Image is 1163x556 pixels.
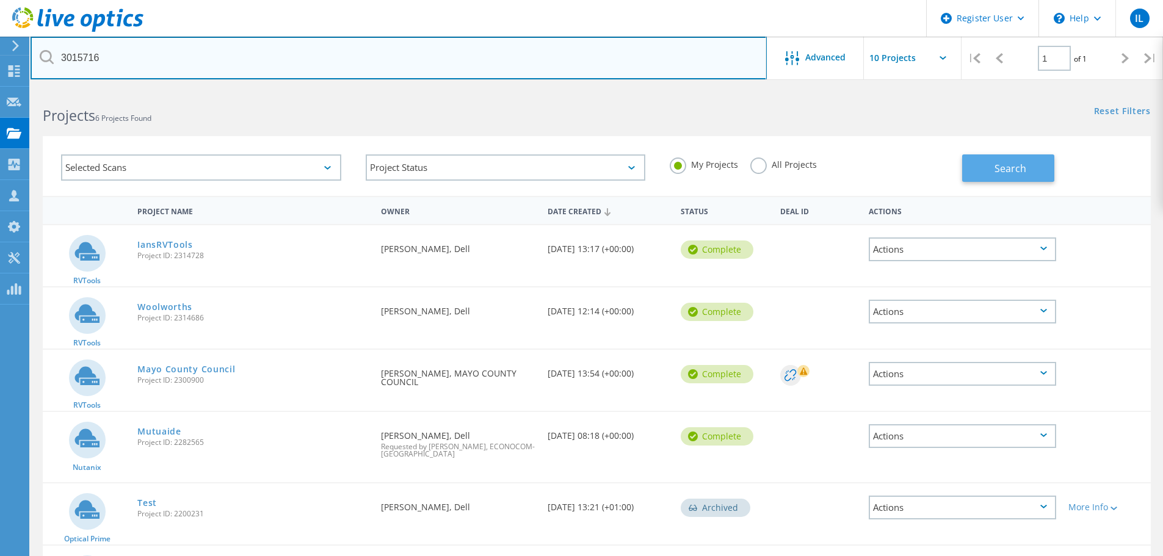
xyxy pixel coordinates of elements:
[681,365,753,383] div: Complete
[137,510,369,518] span: Project ID: 2200231
[805,53,846,62] span: Advanced
[681,303,753,321] div: Complete
[31,37,767,79] input: Search projects by name, owner, ID, company, etc
[542,199,675,222] div: Date Created
[774,199,863,222] div: Deal Id
[375,350,541,399] div: [PERSON_NAME], MAYO COUNTY COUNCIL
[12,26,143,34] a: Live Optics Dashboard
[137,252,369,259] span: Project ID: 2314728
[375,483,541,524] div: [PERSON_NAME], Dell
[869,237,1056,261] div: Actions
[542,483,675,524] div: [DATE] 13:21 (+01:00)
[670,157,738,169] label: My Projects
[869,362,1056,386] div: Actions
[1054,13,1065,24] svg: \n
[73,464,101,471] span: Nutanix
[95,113,151,123] span: 6 Projects Found
[137,365,235,374] a: Mayo County Council
[137,240,193,249] a: IansRVTools
[73,402,101,409] span: RVTools
[542,225,675,265] div: [DATE] 13:17 (+00:00)
[962,37,987,80] div: |
[137,439,369,446] span: Project ID: 2282565
[375,287,541,328] div: [PERSON_NAME], Dell
[1074,54,1087,64] span: of 1
[869,496,1056,519] div: Actions
[375,199,541,222] div: Owner
[863,199,1062,222] div: Actions
[375,225,541,265] div: [PERSON_NAME], Dell
[137,303,192,311] a: Woolworths
[869,300,1056,323] div: Actions
[681,427,753,446] div: Complete
[995,162,1026,175] span: Search
[542,287,675,328] div: [DATE] 12:14 (+00:00)
[542,350,675,390] div: [DATE] 13:54 (+00:00)
[1094,107,1151,117] a: Reset Filters
[1138,37,1163,80] div: |
[61,154,341,181] div: Selected Scans
[137,427,181,436] a: Mutuaide
[73,339,101,347] span: RVTools
[64,535,111,543] span: Optical Prime
[1135,13,1143,23] span: IL
[137,314,369,322] span: Project ID: 2314686
[375,412,541,470] div: [PERSON_NAME], Dell
[381,443,535,458] span: Requested by [PERSON_NAME], ECONOCOM- [GEOGRAPHIC_DATA]
[137,377,369,384] span: Project ID: 2300900
[73,277,101,284] span: RVTools
[962,154,1054,182] button: Search
[43,106,95,125] b: Projects
[1068,503,1145,511] div: More Info
[137,499,157,507] a: Test
[542,412,675,452] div: [DATE] 08:18 (+00:00)
[131,199,375,222] div: Project Name
[366,154,646,181] div: Project Status
[750,157,817,169] label: All Projects
[681,499,750,517] div: Archived
[869,424,1056,448] div: Actions
[681,240,753,259] div: Complete
[675,199,774,222] div: Status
